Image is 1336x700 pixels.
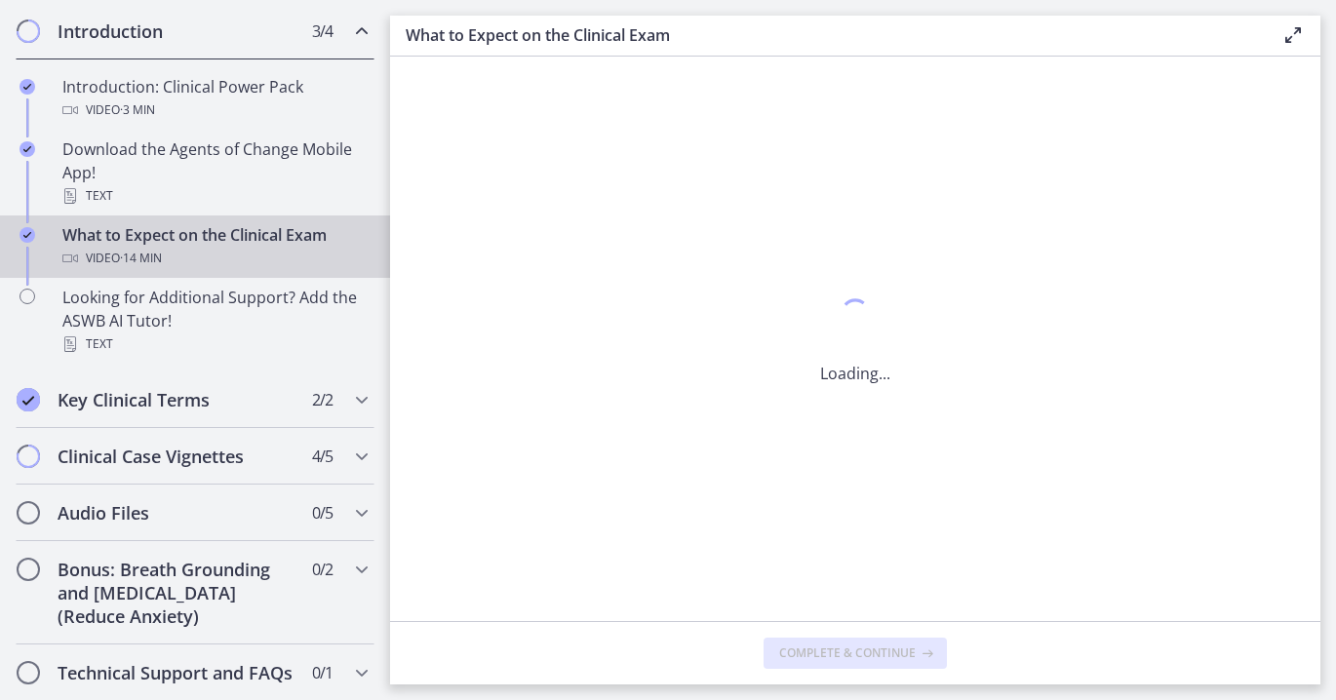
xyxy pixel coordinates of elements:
div: Text [62,332,367,356]
div: Introduction: Clinical Power Pack [62,75,367,122]
span: 0 / 1 [312,661,333,684]
span: 2 / 2 [312,388,333,411]
h2: Clinical Case Vignettes [58,445,295,468]
i: Completed [20,79,35,95]
i: Completed [20,141,35,157]
h3: What to Expect on the Clinical Exam [406,23,1250,47]
span: · 3 min [120,98,155,122]
div: What to Expect on the Clinical Exam [62,223,367,270]
span: 3 / 4 [312,19,333,43]
i: Completed [20,227,35,243]
h2: Key Clinical Terms [58,388,295,411]
span: 4 / 5 [312,445,333,468]
h2: Technical Support and FAQs [58,661,295,684]
div: Text [62,184,367,208]
div: Video [62,98,367,122]
p: Loading... [820,362,890,385]
div: Looking for Additional Support? Add the ASWB AI Tutor! [62,286,367,356]
h2: Introduction [58,19,295,43]
h2: Bonus: Breath Grounding and [MEDICAL_DATA] (Reduce Anxiety) [58,558,295,628]
div: Video [62,247,367,270]
span: 0 / 2 [312,558,333,581]
span: 0 / 5 [312,501,333,525]
div: 1 [820,293,890,338]
h2: Audio Files [58,501,295,525]
button: Complete & continue [764,638,947,669]
span: · 14 min [120,247,162,270]
i: Completed [17,388,40,411]
div: Download the Agents of Change Mobile App! [62,137,367,208]
span: Complete & continue [779,645,916,661]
